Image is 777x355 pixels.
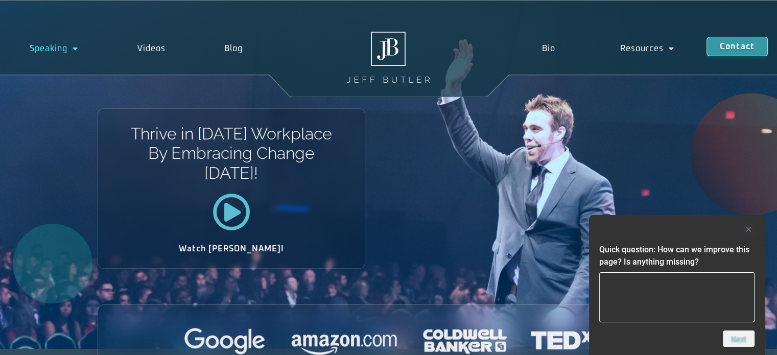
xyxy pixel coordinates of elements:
[130,124,333,183] h1: Thrive in [DATE] Workplace By Embracing Change [DATE]!
[599,272,755,322] textarea: Quick question: How can we improve this page? Is anything missing?
[510,37,707,60] nav: Menu
[742,223,755,235] button: Hide survey
[587,37,707,60] a: Resources
[510,37,588,60] a: Bio
[707,37,768,56] a: Contact
[720,42,755,51] span: Contact
[134,245,329,253] h2: Watch [PERSON_NAME]!
[108,37,195,60] a: Videos
[599,223,755,347] div: Quick question: How can we improve this page? Is anything missing?
[195,37,272,60] a: Blog
[599,244,755,268] h2: Quick question: How can we improve this page? Is anything missing?
[723,330,755,347] button: Next question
